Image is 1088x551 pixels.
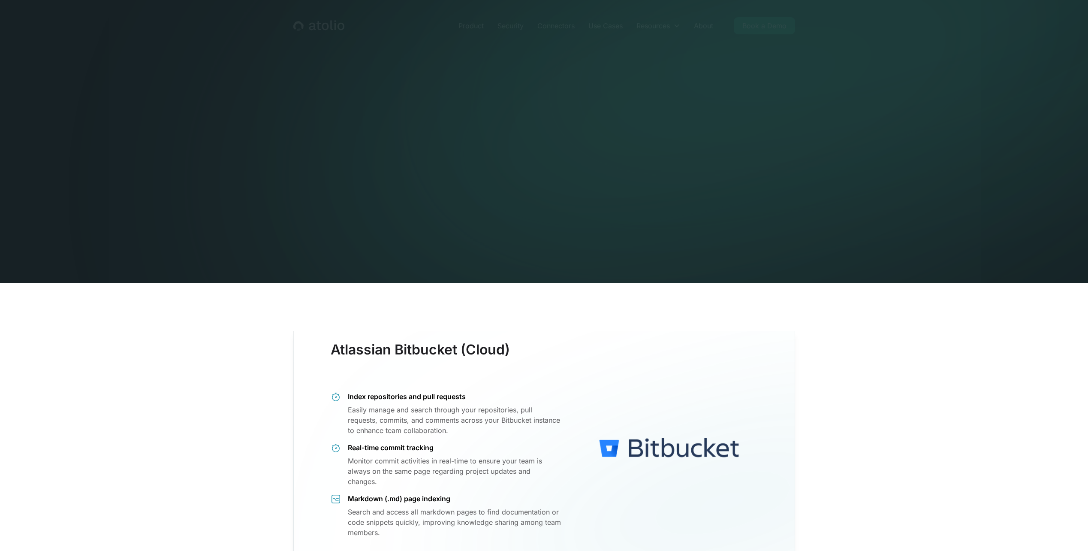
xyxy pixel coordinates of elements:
[582,17,630,34] a: Use Cases
[452,17,491,34] a: Product
[348,507,561,538] div: Search and access all markdown pages to find documentation or code snippets quickly, improving kn...
[331,342,510,375] h3: Atlassian Bitbucket (Cloud)
[348,405,561,436] div: Easily manage and search through your repositories, pull requests, commits, and comments across y...
[687,17,720,34] a: About
[630,17,687,34] div: Resources
[348,392,561,401] div: Index repositories and pull requests
[348,443,561,452] div: Real-time commit tracking
[491,17,530,34] a: Security
[293,20,344,31] a: home
[348,494,561,503] div: Markdown (.md) page indexing
[636,21,670,31] div: Resources
[530,17,582,34] a: Connectors
[734,17,795,34] a: Book a Demo
[573,359,765,538] img: logo
[348,456,561,487] div: Monitor commit activities in real-time to ensure your team is always on the same page regarding p...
